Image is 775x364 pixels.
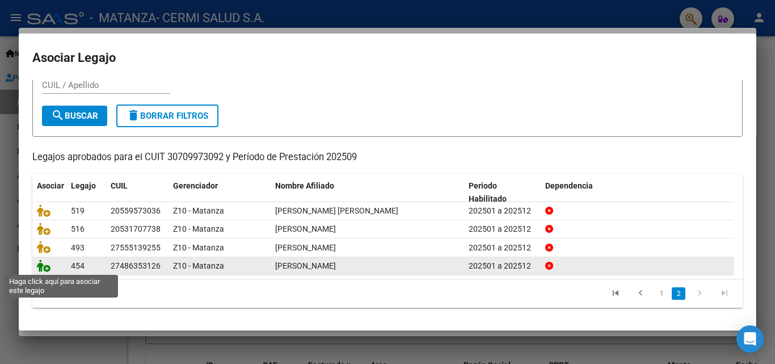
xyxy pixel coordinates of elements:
[71,206,85,215] span: 519
[275,181,334,190] span: Nombre Afiliado
[111,181,128,190] span: CUIL
[605,287,626,300] a: go to first page
[51,108,65,122] mat-icon: search
[127,111,208,121] span: Borrar Filtros
[275,261,336,270] span: IDALGO BRISA RAYEN
[464,174,541,211] datatable-header-cell: Periodo Habilitado
[37,181,64,190] span: Asociar
[173,243,224,252] span: Z10 - Matanza
[127,108,140,122] mat-icon: delete
[71,181,96,190] span: Legajo
[670,284,687,303] li: page 2
[545,181,593,190] span: Dependencia
[736,325,764,353] div: Open Intercom Messenger
[469,260,536,273] div: 202501 a 202512
[653,284,670,303] li: page 1
[111,260,161,273] div: 27486353126
[469,204,536,217] div: 202501 a 202512
[655,287,668,300] a: 1
[116,104,218,127] button: Borrar Filtros
[275,224,336,233] span: PIZARRO BAUTISTA EMANUEL
[32,150,743,165] p: Legajos aprobados para el CUIT 30709973092 y Período de Prestación 202509
[111,223,161,236] div: 20531707738
[630,287,651,300] a: go to previous page
[173,181,218,190] span: Gerenciador
[71,261,85,270] span: 454
[714,287,735,300] a: go to last page
[173,206,224,215] span: Z10 - Matanza
[689,287,710,300] a: go to next page
[469,181,507,203] span: Periodo Habilitado
[271,174,464,211] datatable-header-cell: Nombre Afiliado
[111,204,161,217] div: 20559573036
[106,174,169,211] datatable-header-cell: CUIL
[469,241,536,254] div: 202501 a 202512
[275,206,398,215] span: RIVAROLA ARANDA NICOLAS EMANUEL
[51,111,98,121] span: Buscar
[275,243,336,252] span: MEDINA MARTINA JULIETA
[71,243,85,252] span: 493
[32,279,172,308] div: 9 registros
[173,261,224,270] span: Z10 - Matanza
[71,224,85,233] span: 516
[32,47,743,69] h2: Asociar Legajo
[42,106,107,126] button: Buscar
[469,223,536,236] div: 202501 a 202512
[111,241,161,254] div: 27555139255
[32,174,66,211] datatable-header-cell: Asociar
[672,287,685,300] a: 2
[541,174,734,211] datatable-header-cell: Dependencia
[169,174,271,211] datatable-header-cell: Gerenciador
[173,224,224,233] span: Z10 - Matanza
[66,174,106,211] datatable-header-cell: Legajo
